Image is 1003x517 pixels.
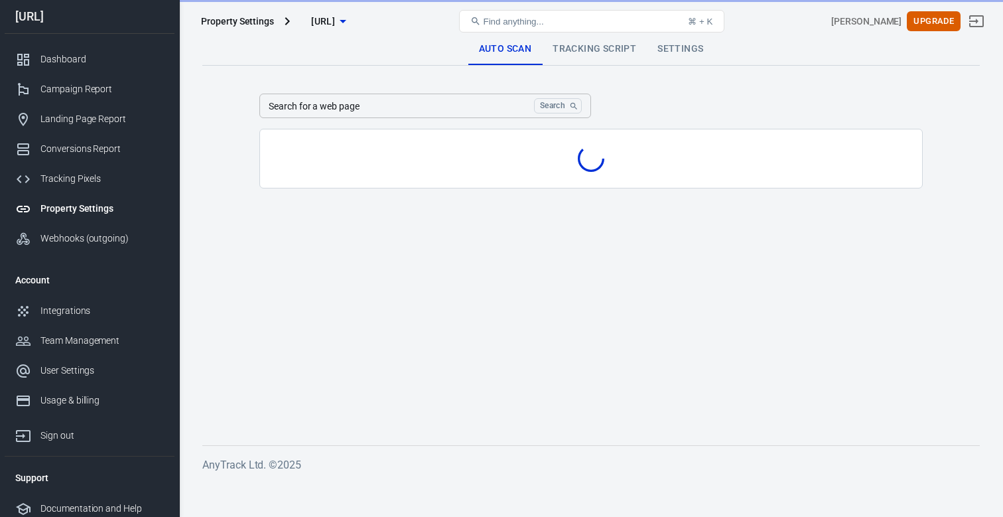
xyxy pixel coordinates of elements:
[40,334,164,348] div: Team Management
[5,224,174,254] a: Webhooks (outgoing)
[40,112,164,126] div: Landing Page Report
[459,10,724,33] button: Find anything...⌘ + K
[40,364,164,378] div: User Settings
[40,304,164,318] div: Integrations
[295,9,362,34] button: [URL]
[5,386,174,415] a: Usage & billing
[40,394,164,407] div: Usage & billing
[907,11,961,32] button: Upgrade
[40,142,164,156] div: Conversions Report
[202,457,980,473] h6: AnyTrack Ltd. © 2025
[5,264,174,296] li: Account
[5,194,174,224] a: Property Settings
[961,5,992,37] a: Sign out
[5,104,174,134] a: Landing Page Report
[831,15,902,29] div: Account id: VpCTDAl3
[534,98,582,113] button: Search
[542,33,647,65] a: Tracking Script
[5,74,174,104] a: Campaign Report
[5,415,174,451] a: Sign out
[5,326,174,356] a: Team Management
[484,17,544,27] span: Find anything...
[688,17,712,27] div: ⌘ + K
[5,134,174,164] a: Conversions Report
[40,202,164,216] div: Property Settings
[5,356,174,386] a: User Settings
[5,164,174,194] a: Tracking Pixels
[40,172,164,186] div: Tracking Pixels
[5,296,174,326] a: Integrations
[5,11,174,23] div: [URL]
[311,13,335,30] span: drima.ai
[40,82,164,96] div: Campaign Report
[40,502,164,516] div: Documentation and Help
[40,232,164,246] div: Webhooks (outgoing)
[647,33,714,65] a: Settings
[201,15,274,28] div: Property Settings
[5,44,174,74] a: Dashboard
[259,94,529,118] input: https://example.com/categories/top-brands
[5,462,174,494] li: Support
[40,52,164,66] div: Dashboard
[40,429,164,443] div: Sign out
[468,33,543,65] a: Auto Scan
